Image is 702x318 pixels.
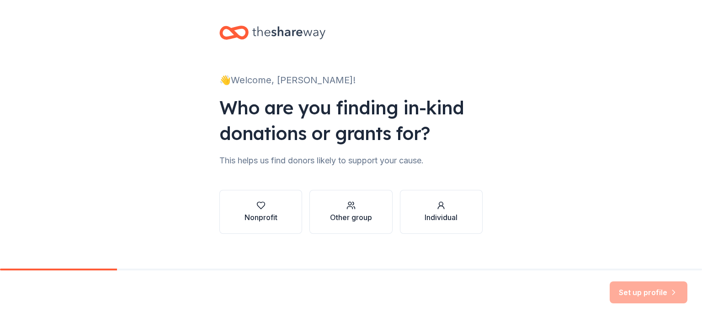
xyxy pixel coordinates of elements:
button: Nonprofit [219,190,302,234]
div: 👋 Welcome, [PERSON_NAME]! [219,73,483,87]
div: Nonprofit [245,212,277,223]
div: Individual [425,212,457,223]
div: Other group [330,212,372,223]
button: Other group [309,190,392,234]
div: Who are you finding in-kind donations or grants for? [219,95,483,146]
button: Individual [400,190,483,234]
div: This helps us find donors likely to support your cause. [219,153,483,168]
